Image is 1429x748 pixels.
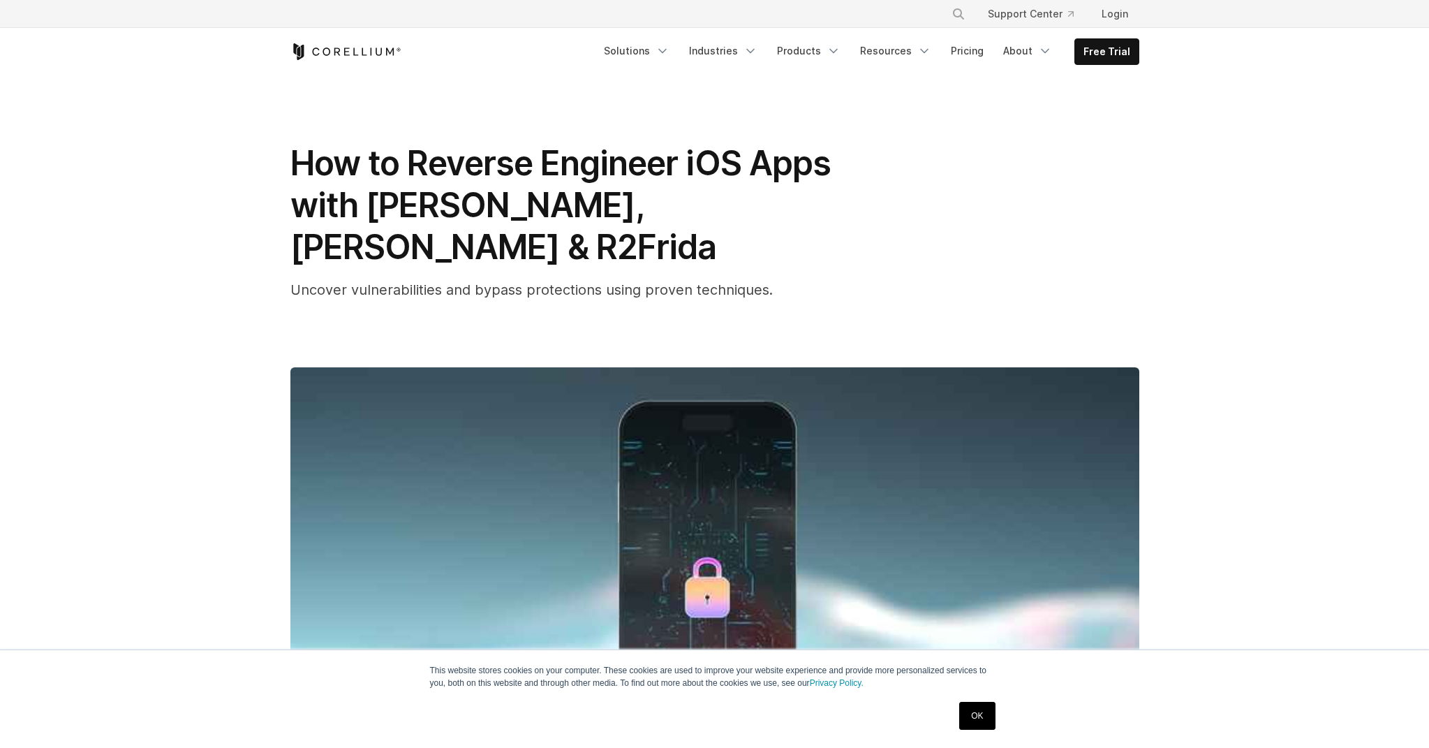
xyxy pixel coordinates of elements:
div: Navigation Menu [935,1,1139,27]
a: Free Trial [1075,39,1139,64]
a: Support Center [977,1,1085,27]
a: About [995,38,1060,64]
span: How to Reverse Engineer iOS Apps with [PERSON_NAME], [PERSON_NAME] & R2Frida [290,142,831,267]
span: Uncover vulnerabilities and bypass protections using proven techniques. [290,281,773,298]
a: Pricing [942,38,992,64]
a: OK [959,702,995,730]
a: Industries [681,38,766,64]
a: Privacy Policy. [810,678,864,688]
a: Corellium Home [290,43,401,60]
a: Login [1090,1,1139,27]
p: This website stores cookies on your computer. These cookies are used to improve your website expe... [430,664,1000,689]
a: Solutions [595,38,678,64]
a: Products [769,38,849,64]
a: Resources [852,38,940,64]
button: Search [946,1,971,27]
div: Navigation Menu [595,38,1139,65]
